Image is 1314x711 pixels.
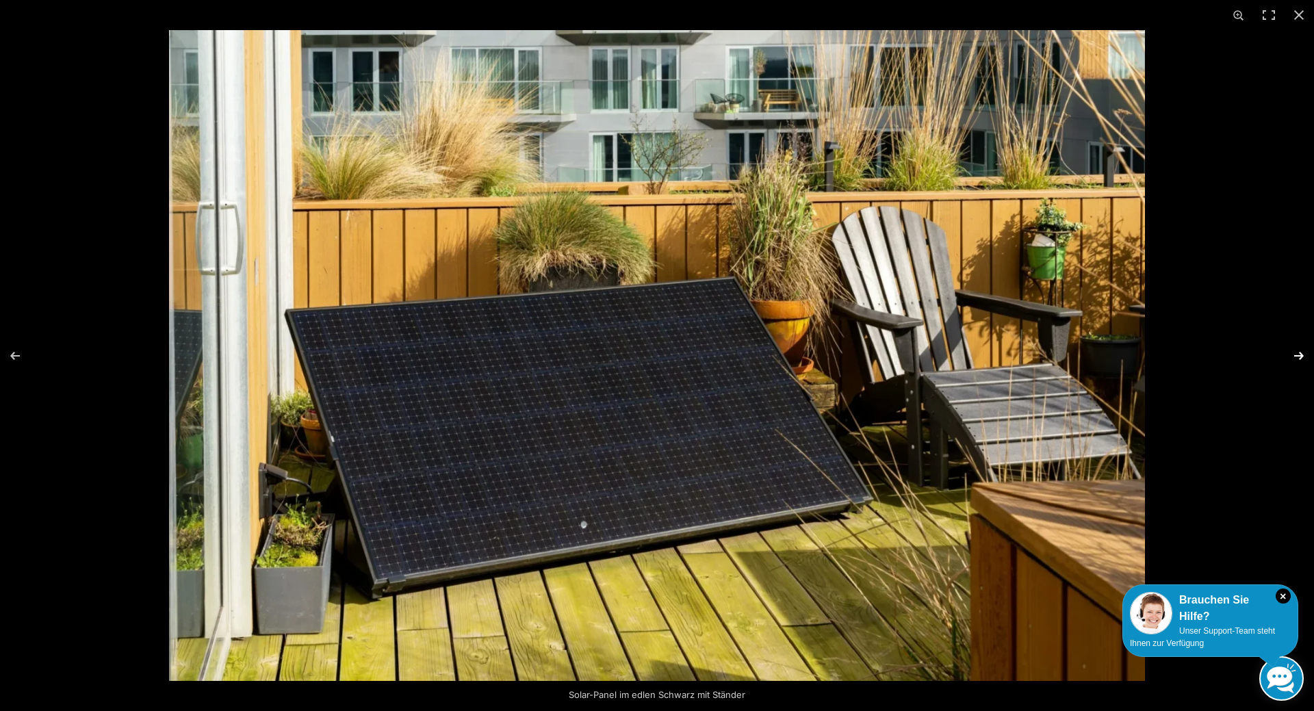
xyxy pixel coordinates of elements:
[1276,589,1291,604] i: Schließen
[1130,592,1291,625] div: Brauchen Sie Hilfe?
[1130,626,1275,648] span: Unser Support-Team steht Ihnen zur Verfügung
[1130,592,1172,634] img: Customer service
[513,681,801,708] div: Solar-Panel im edlen Schwarz mit Ständer
[169,30,1145,681] img: Solar Panel im edlen Schwarz mit Ständer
